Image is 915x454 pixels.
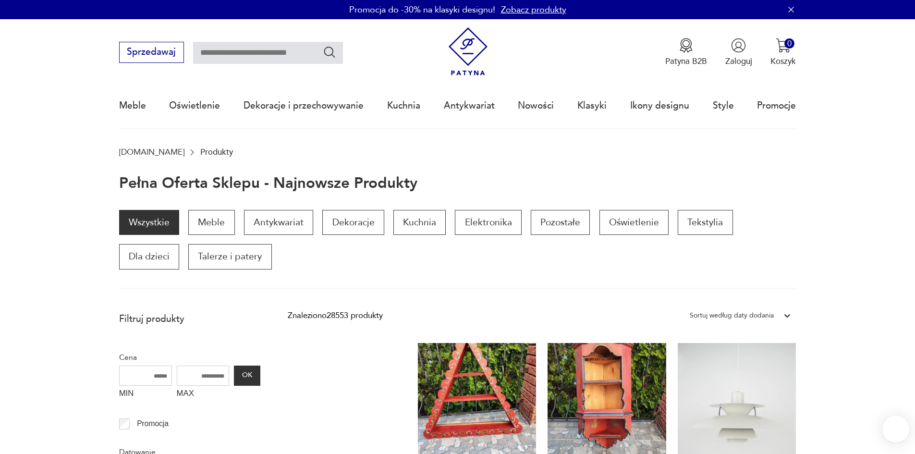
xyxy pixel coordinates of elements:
a: Elektronika [455,210,521,235]
a: Tekstylia [678,210,732,235]
a: Sprzedawaj [119,49,184,57]
button: 0Koszyk [770,38,796,67]
a: Kuchnia [393,210,446,235]
a: Dla dzieci [119,244,179,269]
a: Oświetlenie [599,210,669,235]
a: Oświetlenie [169,84,220,128]
a: Zobacz produkty [501,4,566,16]
a: Dekoracje [322,210,384,235]
button: Zaloguj [725,38,752,67]
a: Meble [119,84,146,128]
a: Ikony designu [630,84,689,128]
img: Ikonka użytkownika [731,38,746,53]
p: Cena [119,351,260,364]
h1: Pełna oferta sklepu - najnowsze produkty [119,175,417,192]
label: MAX [177,386,230,404]
p: Zaloguj [725,56,752,67]
a: Style [713,84,734,128]
p: Promocja [137,417,169,430]
button: Szukaj [323,45,337,59]
a: Ikona medaluPatyna B2B [665,38,707,67]
img: Patyna - sklep z meblami i dekoracjami vintage [444,27,492,76]
button: OK [234,366,260,386]
p: Filtruj produkty [119,313,260,325]
p: Koszyk [770,56,796,67]
a: Antykwariat [444,84,495,128]
p: Promocja do -30% na klasyki designu! [349,4,495,16]
a: Nowości [518,84,554,128]
a: Pozostałe [531,210,590,235]
a: Klasyki [577,84,607,128]
button: Sprzedawaj [119,42,184,63]
a: [DOMAIN_NAME] [119,147,184,157]
div: 0 [784,38,794,49]
a: Antykwariat [244,210,313,235]
label: MIN [119,386,172,404]
a: Kuchnia [387,84,420,128]
p: Produkty [200,147,233,157]
img: Ikona koszyka [776,38,791,53]
img: Ikona medalu [679,38,694,53]
p: Patyna B2B [665,56,707,67]
a: Promocje [757,84,796,128]
a: Meble [188,210,234,235]
a: Dekoracje i przechowywanie [244,84,364,128]
a: Talerze i patery [188,244,271,269]
a: Wszystkie [119,210,179,235]
div: Znaleziono 28553 produkty [288,309,383,322]
button: Patyna B2B [665,38,707,67]
iframe: Smartsupp widget button [882,416,909,442]
div: Sortuj według daty dodania [690,309,774,322]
